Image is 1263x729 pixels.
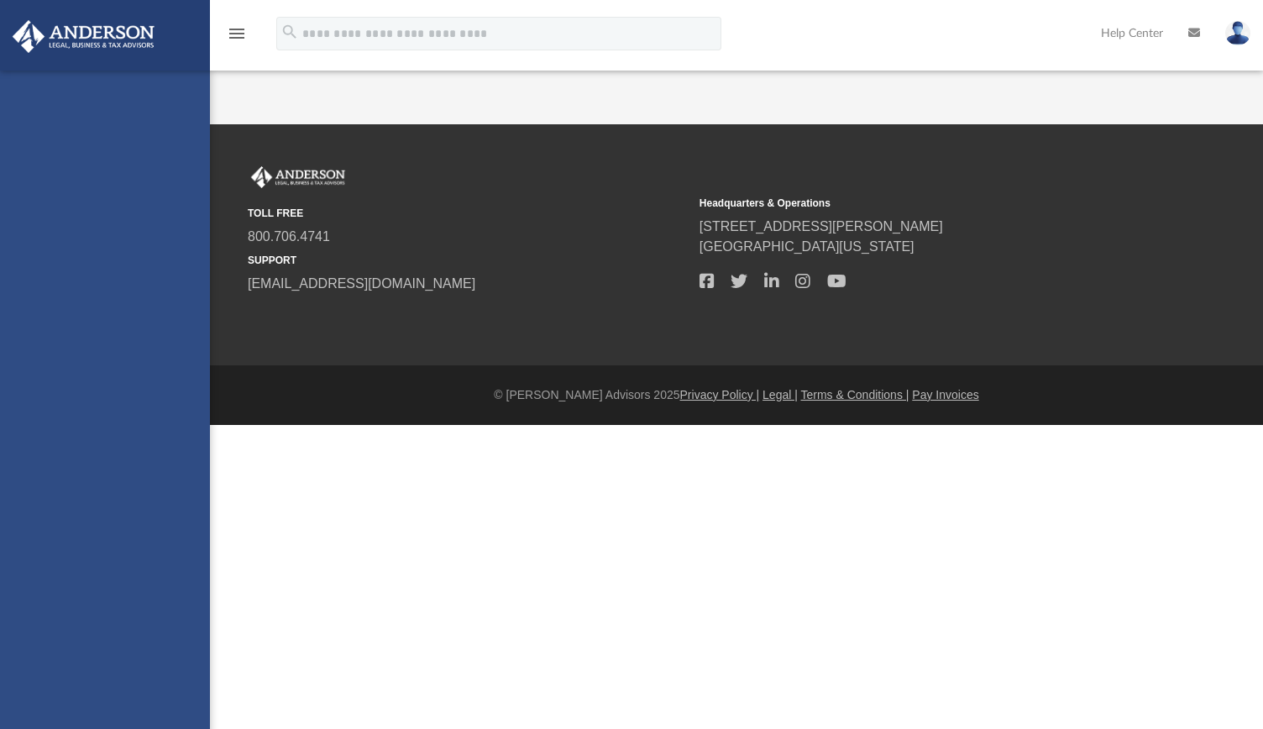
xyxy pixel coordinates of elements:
i: search [280,23,299,41]
img: User Pic [1225,21,1250,45]
a: Privacy Policy | [680,388,760,401]
img: Anderson Advisors Platinum Portal [248,166,349,188]
a: [GEOGRAPHIC_DATA][US_STATE] [700,239,914,254]
small: TOLL FREE [248,206,688,221]
small: SUPPORT [248,253,688,268]
a: Terms & Conditions | [801,388,909,401]
a: 800.706.4741 [248,229,330,244]
img: Anderson Advisors Platinum Portal [8,20,160,53]
a: [STREET_ADDRESS][PERSON_NAME] [700,219,943,233]
a: [EMAIL_ADDRESS][DOMAIN_NAME] [248,276,475,291]
a: menu [227,32,247,44]
a: Pay Invoices [912,388,978,401]
div: © [PERSON_NAME] Advisors 2025 [210,386,1263,404]
small: Headquarters & Operations [700,196,1140,211]
i: menu [227,24,247,44]
a: Legal | [763,388,798,401]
